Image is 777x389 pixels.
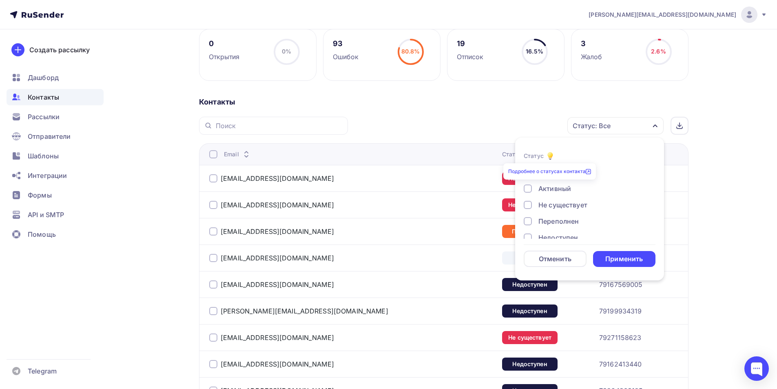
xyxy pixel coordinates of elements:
[502,225,558,238] div: Переполнен
[221,254,334,262] a: [EMAIL_ADDRESS][DOMAIN_NAME]
[581,39,602,49] div: 3
[502,278,558,291] div: Недоступен
[502,305,558,318] div: Недоступен
[28,151,59,161] span: Шаблоны
[589,7,767,23] a: [PERSON_NAME][EMAIL_ADDRESS][DOMAIN_NAME]
[605,254,643,264] div: Применить
[28,112,60,122] span: Рассылки
[538,200,587,210] div: Не существует
[508,168,591,174] a: Подробнее о статусах контакта
[573,121,611,131] div: Статус: Все
[209,52,240,62] div: Открытия
[29,45,90,55] div: Создать рассылку
[7,148,104,164] a: Шаблоны
[221,280,334,289] a: [EMAIL_ADDRESS][DOMAIN_NAME]
[28,190,52,200] span: Формы
[221,227,334,236] a: [EMAIL_ADDRESS][DOMAIN_NAME]
[28,73,59,82] span: Дашборд
[221,201,334,209] a: [EMAIL_ADDRESS][DOMAIN_NAME]
[589,11,736,19] span: [PERSON_NAME][EMAIL_ADDRESS][DOMAIN_NAME]
[526,48,543,55] span: 16.5%
[28,171,67,180] span: Интеграции
[221,307,388,315] a: [PERSON_NAME][EMAIL_ADDRESS][DOMAIN_NAME]
[7,69,104,86] a: Дашборд
[502,150,534,158] div: Статус
[333,39,359,49] div: 93
[28,229,56,239] span: Помощь
[221,333,334,342] a: [EMAIL_ADDRESS][DOMAIN_NAME]
[502,331,558,344] div: Не существует
[502,251,558,265] div: Отписан
[7,187,104,203] a: Формы
[7,109,104,125] a: Рассылки
[216,121,343,130] input: Поиск
[515,138,664,280] ul: Статус: Все
[333,52,359,62] div: Ошибок
[28,366,57,376] span: Telegram
[457,52,484,62] div: Отписок
[282,48,291,55] span: 0%
[28,210,64,220] span: API и SMTP
[581,52,602,62] div: Жалоб
[7,128,104,144] a: Отправители
[567,117,664,135] button: Статус: Все
[221,174,334,182] a: [EMAIL_ADDRESS][DOMAIN_NAME]
[502,358,558,371] div: Недоступен
[524,152,544,160] div: Статус
[199,97,688,107] div: Контакты
[538,233,578,242] div: Недоступен
[651,48,666,55] span: 2.6%
[538,216,579,226] div: Переполнен
[538,184,571,193] div: Активный
[539,254,571,264] div: Отменить
[7,89,104,105] a: Контакты
[599,280,643,289] a: 79167569005
[599,359,642,369] a: 79162413440
[224,150,251,158] div: Email
[28,92,59,102] span: Контакты
[401,48,420,55] span: 80.8%
[457,39,484,49] div: 19
[221,360,334,368] a: [EMAIL_ADDRESS][DOMAIN_NAME]
[502,198,558,211] div: Не существует
[209,39,240,49] div: 0
[28,131,71,141] span: Отправители
[502,172,558,185] div: Не существует
[599,333,642,342] a: 79271158623
[599,306,642,316] a: 79199934319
